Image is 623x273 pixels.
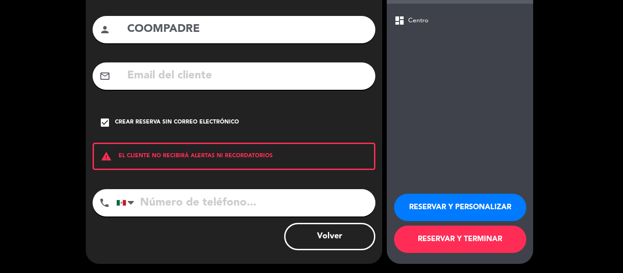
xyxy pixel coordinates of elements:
button: Volver [284,223,375,250]
button: RESERVAR Y TERMINAR [394,226,526,253]
i: person [99,24,110,35]
input: Email del cliente [126,67,369,85]
div: Crear reserva sin correo electrónico [115,118,239,127]
i: warning [94,151,119,162]
i: phone [99,197,110,208]
div: Mexico (México): +52 [117,190,138,216]
span: Centro [408,15,428,26]
i: mail_outline [99,71,110,82]
input: Nombre del cliente [126,20,369,39]
div: EL CLIENTE NO RECIBIRÁ ALERTAS NI RECORDATORIOS [93,143,375,170]
button: RESERVAR Y PERSONALIZAR [394,194,526,221]
span: dashboard [394,15,405,26]
input: Número de teléfono... [116,189,375,216]
i: check_box [99,117,110,128]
